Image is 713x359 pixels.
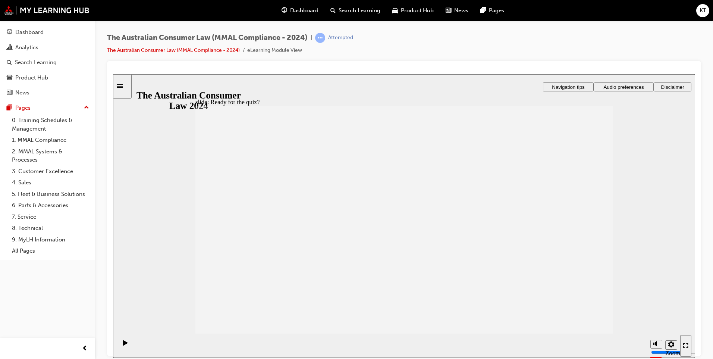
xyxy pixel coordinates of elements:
[3,86,92,100] a: News
[9,188,92,200] a: 5. Fleet & Business Solutions
[567,261,578,282] button: Enter full-screen (Ctrl+Alt+F)
[538,275,586,281] input: volume
[84,103,89,113] span: up-icon
[489,6,504,15] span: Pages
[9,211,92,223] a: 7. Service
[9,234,92,246] a: 9. MyLH Information
[330,6,336,15] span: search-icon
[9,134,92,146] a: 1. MMAL Compliance
[4,259,16,284] div: playback controls
[7,75,12,81] span: car-icon
[247,46,302,55] li: eLearning Module View
[15,58,57,67] div: Search Learning
[9,146,92,166] a: 2. MMAL Systems & Processes
[7,105,12,112] span: pages-icon
[696,4,709,17] button: KT
[3,56,92,69] a: Search Learning
[15,104,31,112] div: Pages
[446,6,451,15] span: news-icon
[107,34,308,42] span: The Australian Consumer Law (MMAL Compliance - 2024)
[107,47,240,53] a: The Australian Consumer Law (MMAL Compliance - 2024)
[315,33,325,43] span: learningRecordVerb_ATTEMPT-icon
[4,6,89,15] img: mmal
[9,200,92,211] a: 6. Parts & Accessories
[7,29,12,36] span: guage-icon
[82,344,88,353] span: prev-icon
[9,115,92,134] a: 0. Training Schedules & Management
[7,90,12,96] span: news-icon
[480,6,486,15] span: pages-icon
[552,266,564,275] button: Settings
[548,10,571,16] span: Disclaimer
[3,101,92,115] button: Pages
[386,3,440,18] a: car-iconProduct Hub
[15,28,44,37] div: Dashboard
[290,6,318,15] span: Dashboard
[439,10,471,16] span: Navigation tips
[430,8,481,17] button: Navigation tips
[541,8,578,17] button: Disclaimer
[3,25,92,39] a: Dashboard
[15,88,29,97] div: News
[537,266,549,274] button: Mute (Ctrl+Alt+M)
[3,41,92,54] a: Analytics
[9,245,92,257] a: All Pages
[481,8,541,17] button: Audio preferences
[401,6,434,15] span: Product Hub
[324,3,386,18] a: search-iconSearch Learning
[339,6,380,15] span: Search Learning
[7,59,12,66] span: search-icon
[392,6,398,15] span: car-icon
[700,6,706,15] span: KT
[7,44,12,51] span: chart-icon
[440,3,474,18] a: news-iconNews
[567,259,578,284] nav: slide navigation
[490,10,531,16] span: Audio preferences
[534,259,563,284] div: misc controls
[9,177,92,188] a: 4. Sales
[9,166,92,177] a: 3. Customer Excellence
[311,34,312,42] span: |
[276,3,324,18] a: guage-iconDashboard
[15,43,38,52] div: Analytics
[4,265,16,278] button: Play (Ctrl+Alt+P)
[15,74,48,82] div: Product Hub
[328,34,353,41] div: Attempted
[474,3,510,18] a: pages-iconPages
[552,275,567,297] label: Zoom to fit
[9,222,92,234] a: 8. Technical
[282,6,287,15] span: guage-icon
[3,24,92,101] button: DashboardAnalyticsSearch LearningProduct HubNews
[3,71,92,85] a: Product Hub
[454,6,468,15] span: News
